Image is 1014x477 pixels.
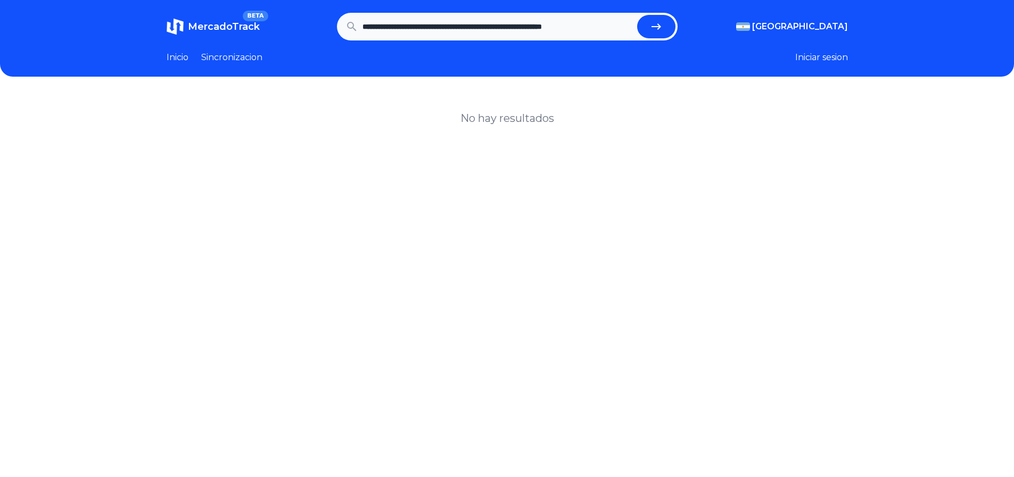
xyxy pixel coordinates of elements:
span: MercadoTrack [188,21,260,32]
a: Sincronizacion [201,51,262,64]
span: BETA [243,11,268,21]
h1: No hay resultados [460,111,554,126]
img: MercadoTrack [167,18,184,35]
a: MercadoTrackBETA [167,18,260,35]
img: Argentina [736,22,750,31]
a: Inicio [167,51,188,64]
span: [GEOGRAPHIC_DATA] [752,20,848,33]
button: [GEOGRAPHIC_DATA] [736,20,848,33]
button: Iniciar sesion [795,51,848,64]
